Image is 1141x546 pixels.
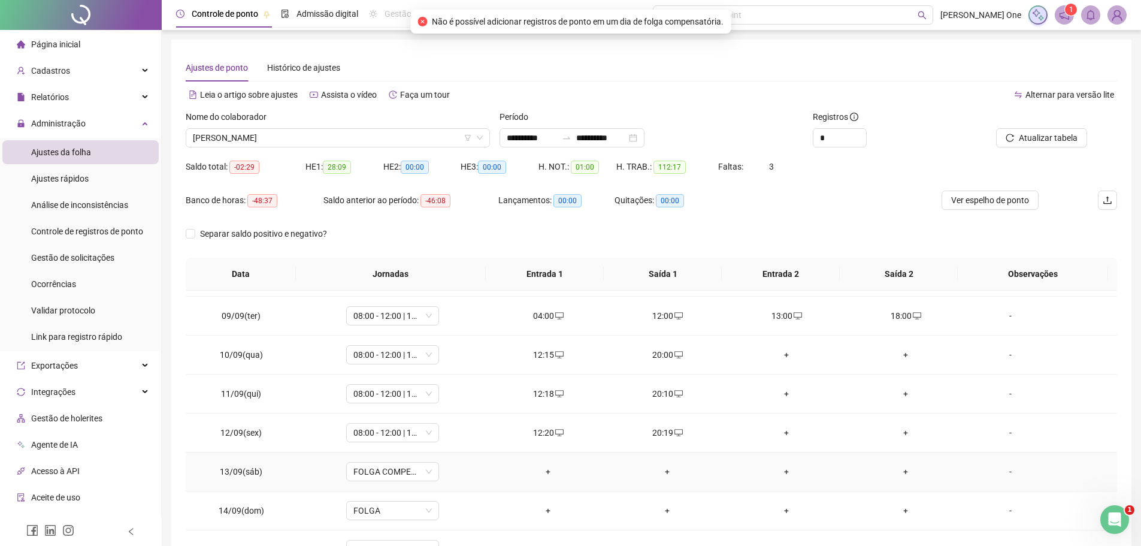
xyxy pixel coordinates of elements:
[604,258,722,291] th: Saída 1
[200,90,298,99] span: Leia o artigo sobre ajustes
[1006,134,1014,142] span: reload
[722,258,840,291] th: Entrada 2
[498,465,598,478] div: +
[17,361,25,370] span: export
[222,311,261,321] span: 09/09(ter)
[195,227,332,240] span: Separar saldo positivo e negativo?
[792,312,802,320] span: desktop
[840,258,958,291] th: Saída 2
[417,17,427,26] span: close-circle
[353,385,432,403] span: 08:00 - 12:00 | 13:00 - 18:00
[1019,131,1078,144] span: Atualizar tabela
[1103,195,1112,205] span: upload
[737,387,837,400] div: +
[31,466,80,476] span: Acesso à API
[31,92,69,102] span: Relatórios
[856,309,956,322] div: 18:00
[673,429,683,437] span: desktop
[1085,10,1096,20] span: bell
[562,133,571,143] span: to
[618,387,718,400] div: 20:10
[616,160,718,174] div: H. TRAB.:
[31,119,86,128] span: Administração
[673,351,683,359] span: desktop
[17,388,25,396] span: sync
[461,160,538,174] div: HE 3:
[189,91,197,99] span: file-text
[498,348,598,361] div: 12:15
[498,426,598,439] div: 12:20
[737,348,837,361] div: +
[656,194,684,207] span: 00:00
[221,389,261,399] span: 11/09(qui)
[323,161,351,174] span: 28:09
[554,429,564,437] span: desktop
[958,258,1108,291] th: Observações
[478,161,506,174] span: 00:00
[498,309,598,322] div: 04:00
[401,161,429,174] span: 00:00
[850,113,858,121] span: info-circle
[17,93,25,101] span: file
[31,361,78,370] span: Exportações
[975,309,1046,322] div: -
[553,194,582,207] span: 00:00
[353,307,432,325] span: 08:00 - 12:00 | 13:00 - 18:00
[400,90,450,99] span: Faça um tour
[62,524,74,536] span: instagram
[975,465,1046,478] div: -
[186,63,248,73] span: Ajustes de ponto
[856,387,956,400] div: +
[220,428,262,438] span: 12/09(sex)
[737,504,837,517] div: +
[500,110,536,123] label: Período
[1100,505,1129,534] iframe: Intercom live chat
[31,174,89,183] span: Ajustes rápidos
[26,524,38,536] span: facebook
[186,194,323,207] div: Banco de horas:
[192,9,258,19] span: Controle de ponto
[813,110,858,123] span: Registros
[127,527,135,536] span: left
[618,465,718,478] div: +
[737,426,837,439] div: +
[420,194,450,207] span: -46:08
[17,467,25,475] span: api
[31,493,80,502] span: Aceite de uso
[219,506,264,515] span: 14/09(dom)
[321,90,377,99] span: Assista o vídeo
[1065,4,1077,16] sup: 1
[353,346,432,364] span: 08:00 - 12:00 | 13:00 - 18:00
[856,426,956,439] div: +
[176,10,184,18] span: clock-circle
[193,129,483,147] span: GABRIEL SANTOS DA ROCHA
[17,119,25,128] span: lock
[17,40,25,49] span: home
[856,348,956,361] div: +
[951,194,1029,207] span: Ver espelho de ponto
[471,9,518,19] span: Painel do DP
[31,253,114,263] span: Gestão de solicitações
[263,11,270,18] span: pushpin
[353,502,432,520] span: FOLGA
[975,387,1046,400] div: -
[383,160,461,174] div: HE 2:
[486,258,604,291] th: Entrada 1
[31,279,76,289] span: Ocorrências
[562,133,571,143] span: swap-right
[673,312,683,320] span: desktop
[737,465,837,478] div: +
[267,63,340,73] span: Histórico de ajustes
[856,465,956,478] div: +
[975,348,1046,361] div: -
[186,110,274,123] label: Nome do colaborador
[975,426,1046,439] div: -
[554,312,564,320] span: desktop
[912,312,921,320] span: desktop
[220,350,263,360] span: 10/09(qua)
[310,91,318,99] span: youtube
[385,9,445,19] span: Gestão de férias
[31,40,80,49] span: Página inicial
[31,227,143,236] span: Controle de registros de ponto
[17,67,25,75] span: user-add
